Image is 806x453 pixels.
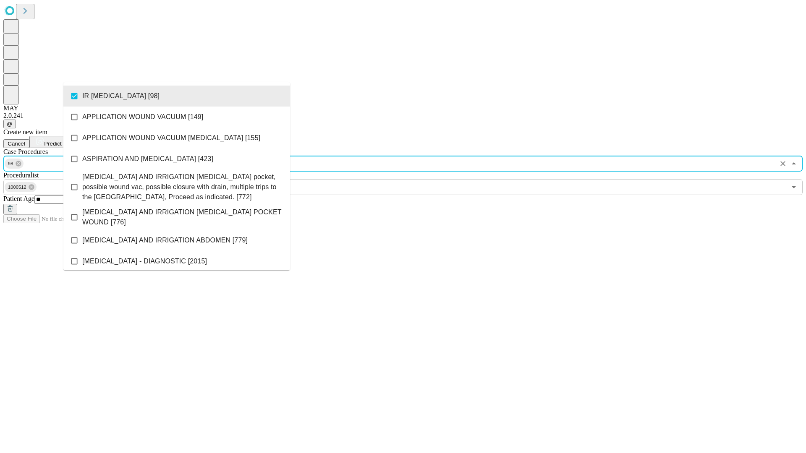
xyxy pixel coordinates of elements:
[3,172,39,179] span: Proceduralist
[82,112,203,122] span: APPLICATION WOUND VACUUM [149]
[82,133,260,143] span: APPLICATION WOUND VACUUM [MEDICAL_DATA] [155]
[82,207,283,227] span: [MEDICAL_DATA] AND IRRIGATION [MEDICAL_DATA] POCKET WOUND [776]
[82,154,213,164] span: ASPIRATION AND [MEDICAL_DATA] [423]
[3,128,47,135] span: Create new item
[82,256,207,266] span: [MEDICAL_DATA] - DIAGNOSTIC [2015]
[44,141,61,147] span: Predict
[3,148,48,155] span: Scheduled Procedure
[5,182,37,192] div: 1000512
[5,159,17,169] span: 98
[3,120,16,128] button: @
[82,172,283,202] span: [MEDICAL_DATA] AND IRRIGATION [MEDICAL_DATA] pocket, possible wound vac, possible closure with dr...
[29,136,68,148] button: Predict
[5,159,24,169] div: 98
[788,158,800,169] button: Close
[777,158,789,169] button: Clear
[3,112,803,120] div: 2.0.241
[788,181,800,193] button: Open
[82,235,248,245] span: [MEDICAL_DATA] AND IRRIGATION ABDOMEN [779]
[7,121,13,127] span: @
[3,195,34,202] span: Patient Age
[5,182,30,192] span: 1000512
[3,139,29,148] button: Cancel
[82,91,160,101] span: IR [MEDICAL_DATA] [98]
[8,141,25,147] span: Cancel
[3,104,803,112] div: MAY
